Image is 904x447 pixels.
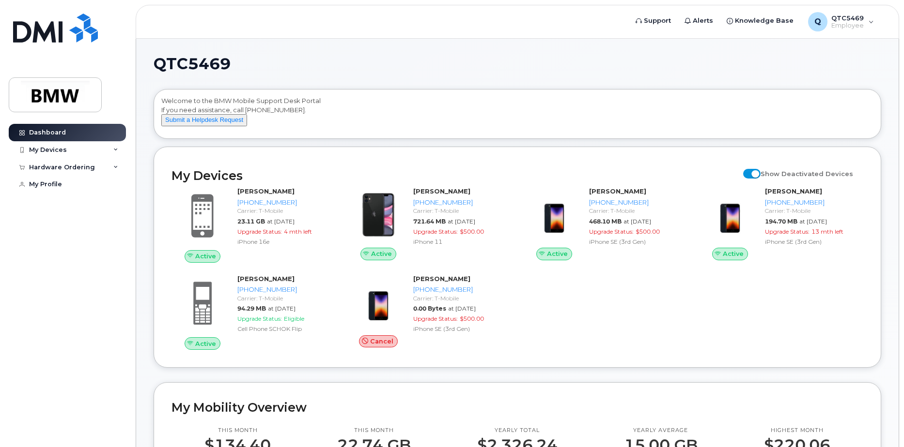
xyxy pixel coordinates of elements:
span: Active [547,249,568,258]
div: Carrier: T-Mobile [413,294,508,302]
button: Submit a Helpdesk Request [161,114,247,126]
a: Submit a Helpdesk Request [161,116,247,123]
span: Upgrade Status: [237,228,282,235]
div: [PHONE_NUMBER] [413,198,508,207]
div: [PHONE_NUMBER] [765,198,859,207]
span: Eligible [284,315,304,322]
a: Active[PERSON_NAME][PHONE_NUMBER]Carrier: T-Mobile194.70 MBat [DATE]Upgrade Status:13 mth leftiPh... [699,187,863,260]
img: image20231002-3703462-1angbar.jpeg [355,279,402,326]
p: Yearly total [477,427,558,434]
div: [PHONE_NUMBER] [413,285,508,294]
span: at [DATE] [448,218,475,225]
a: Active[PERSON_NAME][PHONE_NUMBER]Carrier: T-Mobile721.64 MBat [DATE]Upgrade Status:$500.00iPhone 11 [347,187,512,260]
div: iPhone 16e [237,238,332,246]
span: Upgrade Status: [765,228,810,235]
img: image20231002-3703462-1angbar.jpeg [531,192,577,238]
span: Active [195,339,216,348]
h2: My Devices [171,168,738,183]
span: 721.64 MB [413,218,446,225]
span: Active [371,249,392,258]
strong: [PERSON_NAME] [237,275,295,283]
span: $500.00 [460,315,484,322]
span: Upgrade Status: [237,315,282,322]
div: [PHONE_NUMBER] [237,285,332,294]
div: [PHONE_NUMBER] [589,198,684,207]
div: Carrier: T-Mobile [237,294,332,302]
div: iPhone SE (3rd Gen) [765,238,859,246]
div: Cell Phone SCHOK Flip [237,325,332,333]
span: 23.11 GB [237,218,265,225]
strong: [PERSON_NAME] [413,275,470,283]
p: This month [337,427,411,434]
div: [PHONE_NUMBER] [237,198,332,207]
span: 0.00 Bytes [413,305,446,312]
span: $500.00 [460,228,484,235]
span: $500.00 [636,228,660,235]
img: image20231002-3703462-1angbar.jpeg [707,192,753,238]
span: 468.10 MB [589,218,622,225]
div: Carrier: T-Mobile [589,207,684,215]
span: Active [195,252,216,261]
img: iPhone_11.jpg [355,192,402,238]
span: at [DATE] [268,305,296,312]
input: Show Deactivated Devices [743,164,751,172]
a: Cancel[PERSON_NAME][PHONE_NUMBER]Carrier: T-Mobile0.00 Bytesat [DATE]Upgrade Status:$500.00iPhone... [347,274,512,348]
div: iPhone SE (3rd Gen) [413,325,508,333]
p: Highest month [764,427,830,434]
span: QTC5469 [154,57,231,71]
div: Welcome to the BMW Mobile Support Desk Portal If you need assistance, call [PHONE_NUMBER]. [161,96,873,135]
div: iPhone SE (3rd Gen) [589,238,684,246]
strong: [PERSON_NAME] [413,187,470,195]
a: Active[PERSON_NAME][PHONE_NUMBER]Carrier: T-Mobile94.29 MBat [DATE]Upgrade Status:EligibleCell Ph... [171,274,336,350]
iframe: Messenger Launcher [862,405,897,440]
div: iPhone 11 [413,238,508,246]
span: Upgrade Status: [413,228,458,235]
strong: [PERSON_NAME] [589,187,646,195]
p: Yearly average [624,427,698,434]
span: 4 mth left [284,228,312,235]
div: Carrier: T-Mobile [765,207,859,215]
strong: [PERSON_NAME] [765,187,822,195]
span: 194.70 MB [765,218,797,225]
h2: My Mobility Overview [171,400,863,415]
span: at [DATE] [267,218,295,225]
span: at [DATE] [623,218,651,225]
a: Active[PERSON_NAME][PHONE_NUMBER]Carrier: T-Mobile23.11 GBat [DATE]Upgrade Status:4 mth leftiPhon... [171,187,336,262]
strong: [PERSON_NAME] [237,187,295,195]
a: Active[PERSON_NAME][PHONE_NUMBER]Carrier: T-Mobile468.10 MBat [DATE]Upgrade Status:$500.00iPhone ... [523,187,687,260]
span: Cancel [370,337,393,346]
span: Upgrade Status: [589,228,634,235]
span: Upgrade Status: [413,315,458,322]
span: Show Deactivated Devices [761,170,853,178]
span: at [DATE] [799,218,827,225]
p: This month [204,427,271,434]
span: Active [723,249,744,258]
span: 94.29 MB [237,305,266,312]
div: Carrier: T-Mobile [237,207,332,215]
span: at [DATE] [448,305,476,312]
span: 13 mth left [811,228,843,235]
div: Carrier: T-Mobile [413,207,508,215]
